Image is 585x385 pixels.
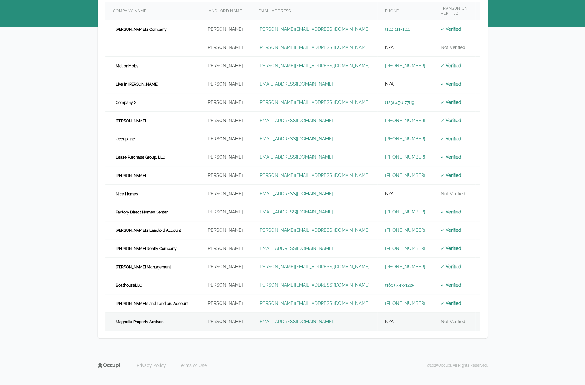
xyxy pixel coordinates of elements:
td: N/A [377,38,433,57]
td: [PERSON_NAME] [199,203,251,221]
td: [PERSON_NAME] [199,75,251,93]
td: [PERSON_NAME] [199,258,251,276]
th: Email Address [251,2,377,20]
a: [EMAIL_ADDRESS][DOMAIN_NAME] [258,136,333,141]
span: ✓ Verified [441,246,462,251]
span: BoathouseLLC [113,282,145,289]
span: ✓ Verified [441,301,462,306]
span: Not Verified [441,45,465,50]
span: [PERSON_NAME] [113,172,148,179]
a: [PHONE_NUMBER] [385,228,425,233]
span: ✓ Verified [441,100,462,105]
span: Not Verified [441,319,465,324]
span: ✓ Verified [441,63,462,68]
span: Occupi Inc [113,136,138,142]
span: ✓ Verified [441,118,462,123]
a: [PERSON_NAME][EMAIL_ADDRESS][DOMAIN_NAME] [258,301,370,306]
a: [EMAIL_ADDRESS][DOMAIN_NAME] [258,209,333,214]
span: Not Verified [441,191,465,196]
a: [PHONE_NUMBER] [385,136,425,141]
span: ✓ Verified [441,228,462,233]
span: Lease Purchase Group, LLC [113,154,168,161]
a: [EMAIL_ADDRESS][DOMAIN_NAME] [258,155,333,160]
a: [EMAIL_ADDRESS][DOMAIN_NAME] [258,246,333,251]
th: TransUnion Verified [433,2,475,20]
td: N/A [377,75,433,93]
a: (111) 111-1111 [385,27,410,32]
a: [PERSON_NAME][EMAIL_ADDRESS][DOMAIN_NAME] [258,63,370,68]
a: [PHONE_NUMBER] [385,173,425,178]
a: [EMAIL_ADDRESS][DOMAIN_NAME] [258,118,333,123]
span: Magnolia Property Advisors [113,319,167,325]
td: [PERSON_NAME] [199,294,251,313]
a: [PHONE_NUMBER] [385,301,425,306]
td: N/A [377,313,433,331]
span: [PERSON_NAME]'s Landlord Account [113,227,184,234]
span: Live in [PERSON_NAME] [113,81,161,88]
span: Nice Homes [113,191,140,197]
a: [PHONE_NUMBER] [385,155,425,160]
td: [PERSON_NAME] [199,93,251,112]
a: [PERSON_NAME][EMAIL_ADDRESS][DOMAIN_NAME] [258,27,370,32]
td: [PERSON_NAME] [199,130,251,148]
td: [PERSON_NAME] [199,276,251,294]
span: ✓ Verified [441,27,462,32]
a: [PHONE_NUMBER] [385,118,425,123]
td: [PERSON_NAME] [199,148,251,166]
a: [PHONE_NUMBER] [385,209,425,214]
span: Factory Direct Homes Center [113,209,170,215]
span: [PERSON_NAME]'s Company [113,26,169,33]
a: [PERSON_NAME][EMAIL_ADDRESS][DOMAIN_NAME] [258,264,370,269]
td: N/A [377,185,433,203]
a: [PHONE_NUMBER] [385,246,425,251]
a: [PHONE_NUMBER] [385,264,425,269]
td: [PERSON_NAME] [199,185,251,203]
span: [PERSON_NAME]'s 2nd Landlord Account [113,300,191,307]
span: [PERSON_NAME] Realty Company [113,246,179,252]
a: Terms of Use [175,360,211,371]
span: ✓ Verified [441,155,462,160]
span: ✓ Verified [441,209,462,214]
a: [PERSON_NAME][EMAIL_ADDRESS][DOMAIN_NAME] [258,173,370,178]
td: [PERSON_NAME] [199,112,251,130]
p: © 2025 Occupi. All Rights Reserved. [427,363,488,368]
span: ✓ Verified [441,282,462,288]
span: ✓ Verified [441,81,462,87]
span: [PERSON_NAME] Management [113,264,173,270]
th: Landlord Name [199,2,251,20]
td: [PERSON_NAME] [199,20,251,38]
td: [PERSON_NAME] [199,239,251,258]
a: [EMAIL_ADDRESS][DOMAIN_NAME] [258,81,333,87]
td: [PERSON_NAME] [199,313,251,331]
span: [PERSON_NAME] [113,118,148,124]
span: Company X [113,99,139,106]
a: [PERSON_NAME][EMAIL_ADDRESS][DOMAIN_NAME] [258,282,370,288]
a: [EMAIL_ADDRESS][DOMAIN_NAME] [258,319,333,324]
span: ✓ Verified [441,136,462,141]
a: (160) 543-1225 [385,282,414,288]
td: [PERSON_NAME] [199,166,251,185]
td: [PERSON_NAME] [199,57,251,75]
a: [PERSON_NAME][EMAIL_ADDRESS][DOMAIN_NAME] [258,228,370,233]
a: [PHONE_NUMBER] [385,63,425,68]
a: [PERSON_NAME][EMAIL_ADDRESS][DOMAIN_NAME] [258,100,370,105]
th: Company Name [105,2,199,20]
td: [PERSON_NAME] [199,221,251,239]
td: [PERSON_NAME] [199,38,251,57]
a: Privacy Policy [133,360,170,371]
a: (123) 456-7789 [385,100,414,105]
a: [PERSON_NAME][EMAIL_ADDRESS][DOMAIN_NAME] [258,45,370,50]
th: Phone [377,2,433,20]
span: ✓ Verified [441,173,462,178]
a: [EMAIL_ADDRESS][DOMAIN_NAME] [258,191,333,196]
span: MotionMobs [113,63,141,69]
span: ✓ Verified [441,264,462,269]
